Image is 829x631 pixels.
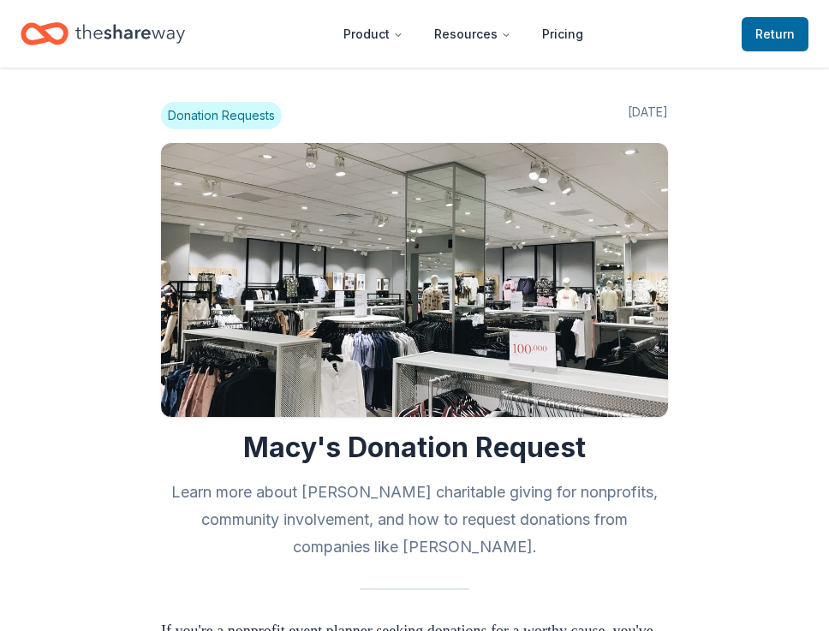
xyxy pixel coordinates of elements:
[528,17,597,51] a: Pricing
[628,102,668,129] span: [DATE]
[161,102,282,129] span: Donation Requests
[21,14,185,54] a: Home
[161,143,668,417] img: Image for Macy's Donation Request
[742,17,808,51] a: Return
[161,479,668,561] h2: Learn more about [PERSON_NAME] charitable giving for nonprofits, community involvement, and how t...
[330,14,597,54] nav: Main
[420,17,525,51] button: Resources
[330,17,417,51] button: Product
[161,431,668,465] h1: Macy's Donation Request
[755,24,795,45] span: Return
